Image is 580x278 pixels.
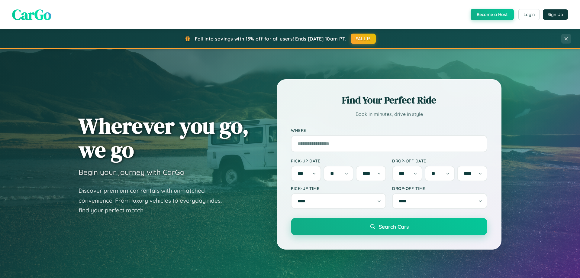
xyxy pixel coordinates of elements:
h1: Wherever you go, we go [79,114,249,162]
span: Search Cars [379,223,409,230]
button: FALL15 [351,34,376,44]
label: Pick-up Time [291,186,386,191]
button: Become a Host [471,9,514,20]
label: Drop-off Date [392,158,487,163]
h2: Find Your Perfect Ride [291,93,487,107]
button: Sign Up [543,9,568,20]
span: CarGo [12,5,51,25]
label: Drop-off Time [392,186,487,191]
span: Fall into savings with 15% off for all users! Ends [DATE] 10am PT. [195,36,346,42]
label: Pick-up Date [291,158,386,163]
label: Where [291,128,487,133]
button: Search Cars [291,218,487,235]
h3: Begin your journey with CarGo [79,168,185,177]
p: Discover premium car rentals with unmatched convenience. From luxury vehicles to everyday rides, ... [79,186,230,215]
p: Book in minutes, drive in style [291,110,487,119]
button: Login [518,9,540,20]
